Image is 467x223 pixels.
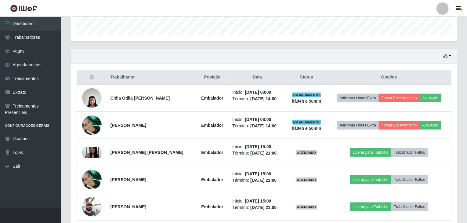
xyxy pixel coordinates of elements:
img: 1704083137947.jpeg [82,112,102,138]
th: Posição [196,70,229,85]
button: Liberar para Trabalho [350,175,391,184]
img: 1704083137947.jpeg [82,166,102,192]
button: Avaliação [420,121,441,130]
time: [DATE] 15:00 [245,144,271,149]
button: Liberar para Trabalho [350,203,391,211]
span: AGENDADO [296,177,317,182]
li: Início: [232,144,282,150]
img: CoreUI Logo [10,5,37,12]
strong: Embalador [201,96,223,101]
strong: [PERSON_NAME] [110,204,146,209]
span: AGENDADO [296,205,317,210]
button: Adicionar Horas Extra [337,121,379,130]
time: [DATE] 21:00 [250,151,277,155]
button: Trabalhador Faltou [391,203,428,211]
time: [DATE] 15:00 [245,199,271,203]
th: Data [229,70,286,85]
li: Início: [232,171,282,177]
img: 1690487685999.jpeg [82,85,102,111]
li: Início: [232,198,282,204]
time: [DATE] 08:00 [245,90,271,95]
strong: há 04 h e 50 min [292,99,321,104]
button: Avaliação [420,94,441,102]
strong: [PERSON_NAME] [110,177,146,182]
button: Forçar Encerramento [379,94,420,102]
strong: Embalador [201,177,223,182]
li: Término: [232,96,282,102]
strong: [PERSON_NAME] [110,123,146,128]
li: Término: [232,150,282,156]
button: Trabalhador Faltou [391,148,428,157]
button: Adicionar Horas Extra [337,94,379,102]
strong: Embalador [201,123,223,128]
span: EM ANDAMENTO [292,120,321,125]
time: [DATE] 21:00 [250,178,277,183]
span: AGENDADO [296,150,317,155]
button: Liberar para Trabalho [350,148,391,157]
th: Status [286,70,327,85]
img: 1702417487415.jpeg [82,194,102,220]
strong: [PERSON_NAME] [PERSON_NAME] [110,150,183,155]
li: Término: [232,204,282,211]
time: [DATE] 14:00 [250,123,277,128]
strong: há 04 h e 50 min [292,126,321,131]
strong: Embalador [201,150,223,155]
li: Término: [232,123,282,129]
time: [DATE] 08:00 [245,117,271,122]
button: Trabalhador Faltou [391,175,428,184]
li: Início: [232,116,282,123]
img: 1676406696762.jpeg [82,147,102,158]
time: [DATE] 15:00 [245,171,271,176]
time: [DATE] 14:00 [250,96,277,101]
th: Opções [327,70,451,85]
strong: Embalador [201,204,223,209]
li: Término: [232,177,282,184]
li: Início: [232,89,282,96]
strong: Cidia Otília [PERSON_NAME] [110,96,170,101]
span: EM ANDAMENTO [292,93,321,97]
button: Forçar Encerramento [379,121,420,130]
th: Trabalhador [107,70,196,85]
time: [DATE] 21:00 [250,205,277,210]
